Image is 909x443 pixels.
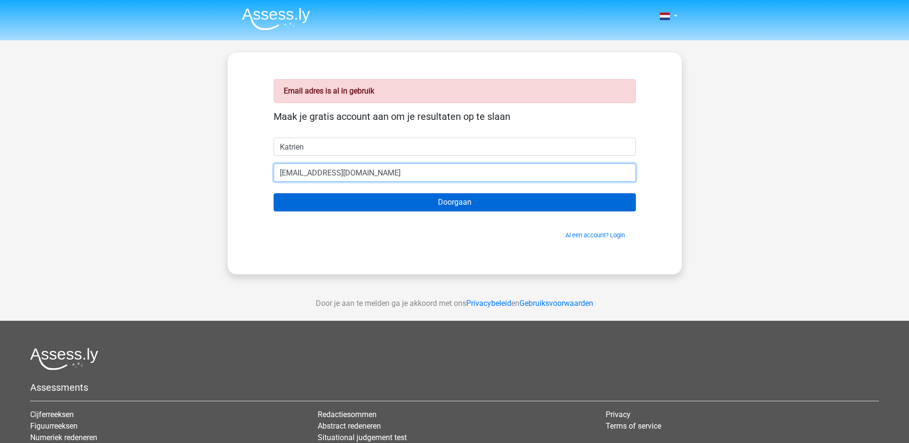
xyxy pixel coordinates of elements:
[274,138,636,156] input: Voornaam
[606,410,631,419] a: Privacy
[318,410,377,419] a: Redactiesommen
[30,410,74,419] a: Cijferreeksen
[606,421,661,431] a: Terms of service
[318,421,381,431] a: Abstract redeneren
[274,163,636,182] input: Email
[242,8,310,30] img: Assessly
[274,111,636,122] h5: Maak je gratis account aan om je resultaten op te slaan
[30,348,98,370] img: Assessly logo
[284,86,374,95] strong: Email adres is al in gebruik
[30,382,879,393] h5: Assessments
[466,299,511,308] a: Privacybeleid
[30,421,78,431] a: Figuurreeksen
[565,232,625,239] a: Al een account? Login
[30,433,97,442] a: Numeriek redeneren
[519,299,593,308] a: Gebruiksvoorwaarden
[318,433,407,442] a: Situational judgement test
[274,193,636,211] input: Doorgaan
